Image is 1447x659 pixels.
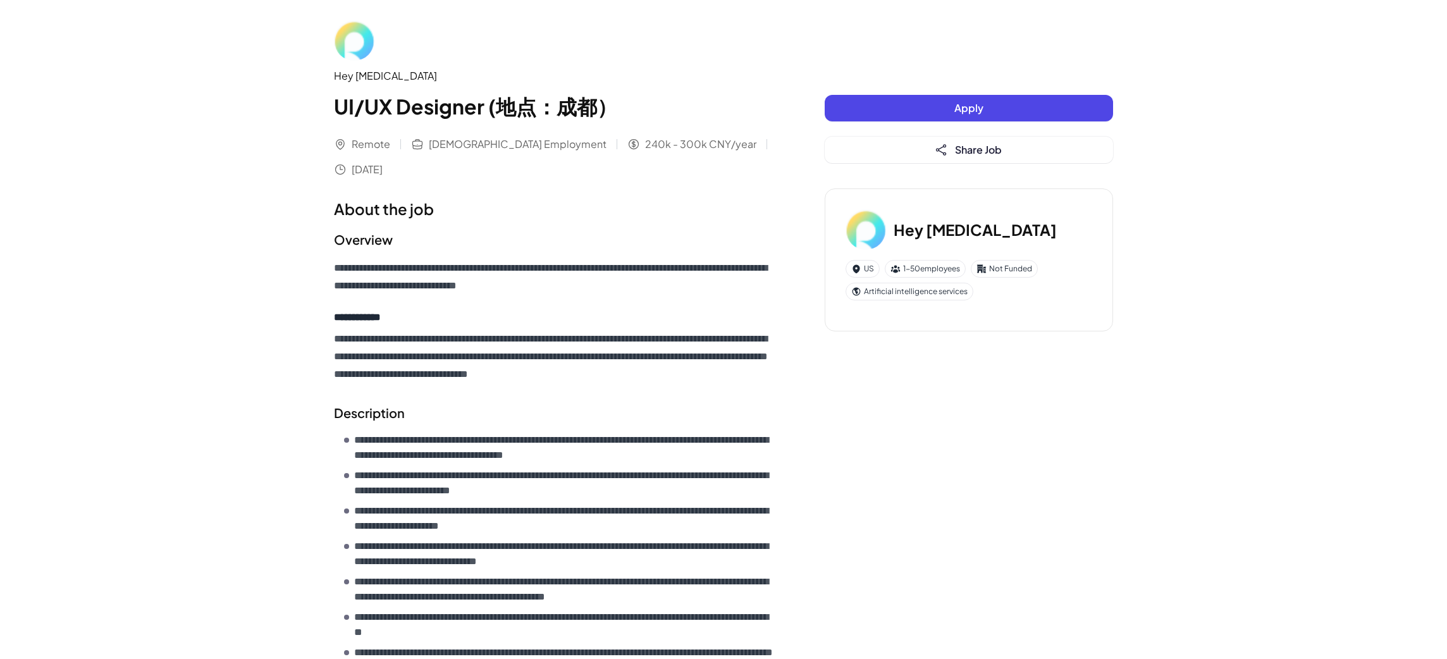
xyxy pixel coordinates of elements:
h1: UI/UX Designer (地点：成都） [334,91,774,121]
button: Share Job [825,137,1113,163]
div: Hey [MEDICAL_DATA] [334,68,774,83]
span: [DEMOGRAPHIC_DATA] Employment [429,137,607,152]
h2: Description [334,403,774,422]
div: Artificial intelligence services [846,283,973,300]
span: Share Job [955,143,1002,156]
span: 240k - 300k CNY/year [645,137,756,152]
button: Apply [825,95,1113,121]
div: Not Funded [971,260,1038,278]
h3: Hey [MEDICAL_DATA] [894,218,1057,241]
div: 1-50 employees [885,260,966,278]
h2: Overview [334,230,774,249]
span: [DATE] [352,162,383,177]
span: Remote [352,137,390,152]
span: Apply [954,101,983,114]
img: He [846,209,886,250]
img: He [334,20,374,61]
div: US [846,260,880,278]
h1: About the job [334,197,774,220]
